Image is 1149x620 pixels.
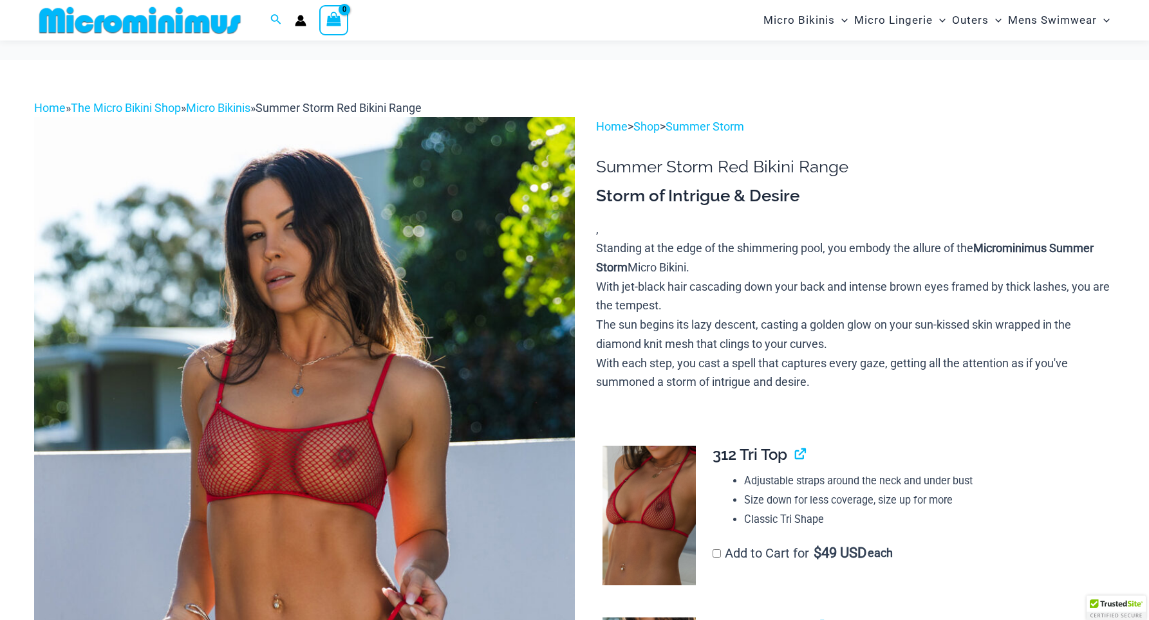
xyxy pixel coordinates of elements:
[949,4,1005,37] a: OutersMenu ToggleMenu Toggle
[596,185,1115,207] h3: Storm of Intrigue & Desire
[596,185,1115,392] div: ,
[603,446,696,586] img: Summer Storm Red 312 Tri Top
[34,101,66,114] a: Home
[835,4,848,37] span: Menu Toggle
[763,4,835,37] span: Micro Bikinis
[814,545,821,561] span: $
[744,510,1105,529] li: Classic Tri Shape
[596,117,1115,136] p: > >
[319,5,349,35] a: View Shopping Cart, empty
[814,547,866,560] span: 49 USD
[256,101,422,114] span: Summer Storm Red Bikini Range
[295,15,306,26] a: Account icon link
[758,2,1116,39] nav: Site Navigation
[760,4,851,37] a: Micro BikinisMenu ToggleMenu Toggle
[713,549,721,558] input: Add to Cart for$49 USD each
[633,120,660,133] a: Shop
[933,4,946,37] span: Menu Toggle
[744,491,1105,510] li: Size down for less coverage, size up for more
[851,4,949,37] a: Micro LingerieMenu ToggleMenu Toggle
[1087,596,1146,620] div: TrustedSite Certified
[952,4,989,37] span: Outers
[71,101,181,114] a: The Micro Bikini Shop
[989,4,1002,37] span: Menu Toggle
[596,157,1115,177] h1: Summer Storm Red Bikini Range
[1008,4,1097,37] span: Mens Swimwear
[596,239,1115,392] p: Standing at the edge of the shimmering pool, you embody the allure of the Micro Bikini. With jet-...
[270,12,282,28] a: Search icon link
[34,101,422,114] span: » » »
[1005,4,1113,37] a: Mens SwimwearMenu ToggleMenu Toggle
[713,445,787,464] span: 312 Tri Top
[1097,4,1110,37] span: Menu Toggle
[34,6,246,35] img: MM SHOP LOGO FLAT
[596,120,628,133] a: Home
[854,4,933,37] span: Micro Lingerie
[868,547,893,560] span: each
[713,545,893,561] label: Add to Cart for
[186,101,250,114] a: Micro Bikinis
[666,120,744,133] a: Summer Storm
[744,471,1105,491] li: Adjustable straps around the neck and under bust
